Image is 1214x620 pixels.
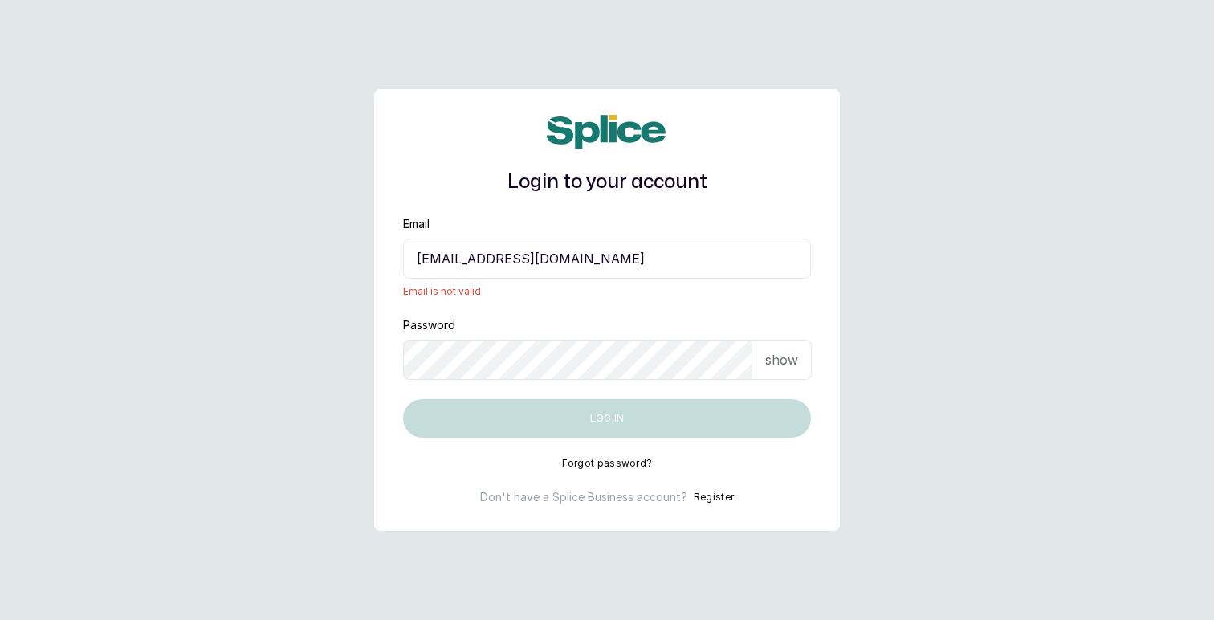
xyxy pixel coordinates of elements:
button: Forgot password? [562,457,653,470]
p: Don't have a Splice Business account? [480,489,687,505]
label: Password [403,317,455,333]
button: Log in [403,399,811,438]
p: show [765,350,798,369]
label: Email [403,216,430,232]
input: email@acme.com [403,239,811,279]
button: Register [694,489,734,505]
h1: Login to your account [403,168,811,197]
span: Email is not valid [403,285,811,298]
